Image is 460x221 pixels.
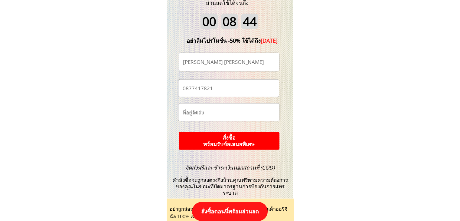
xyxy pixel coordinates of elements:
[181,53,277,71] input: ชื่อ-นามสกุล
[185,164,275,171] span: จัดส่งฟรีและชำระเงินนอกสถานที่ (COD)
[181,80,276,97] input: เบอร์โทรศัพท์
[181,104,276,121] input: ที่อยู่จัดส่ง
[261,37,278,44] span: [DATE]
[174,131,283,151] p: สั่งซื้อ พร้อมรับข้อเสนอพิเศษ
[192,202,268,221] p: สั่งซื้อตอนนี้พร้อมส่วนลด
[169,165,292,196] h3: คำสั่งซื้อจะถูกส่งตรงถึงบ้านคุณฟรีตามความต้องการของคุณในขณะที่ปิดมาตรฐานการป้องกันการแพร่ระบาด
[178,36,287,45] div: อย่าลืมโปรโมชั่น -50% ใช้ได้ถึง
[170,205,291,221] div: อย่าถูกล่อลวงโดยราคาถูก! Vistorin จำหน่ายสินค้าออริจินัล 100% เท่านั้น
